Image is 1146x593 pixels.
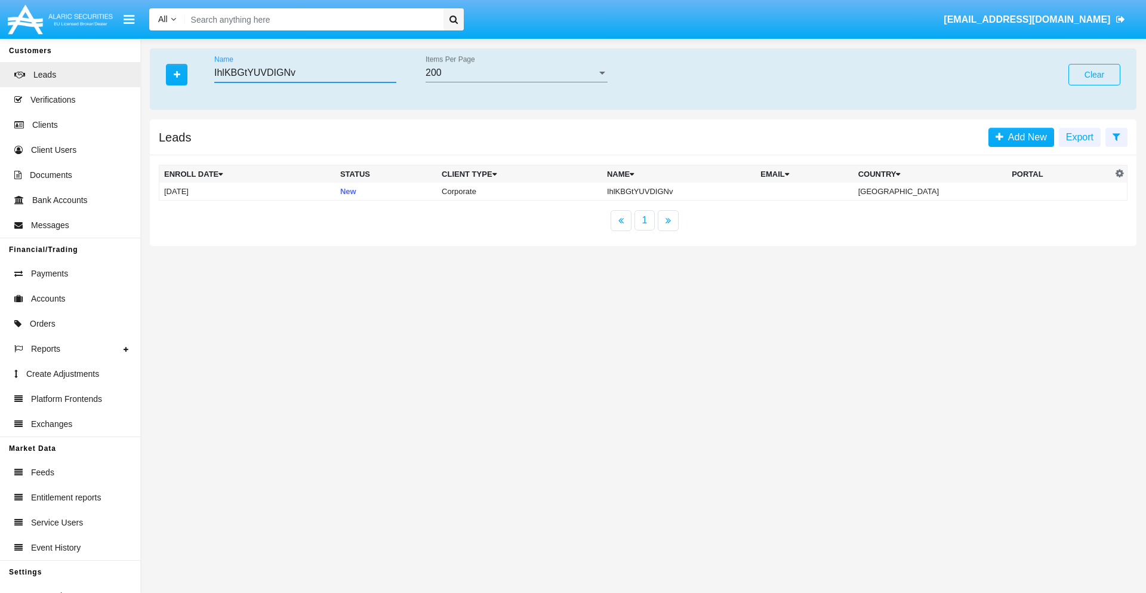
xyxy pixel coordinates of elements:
span: [EMAIL_ADDRESS][DOMAIN_NAME] [944,14,1110,24]
th: Enroll Date [159,165,335,183]
h5: Leads [159,133,192,142]
td: [GEOGRAPHIC_DATA] [854,183,1007,201]
span: Export [1066,132,1093,142]
span: Messages [31,219,69,232]
span: Service Users [31,517,83,529]
span: Payments [31,268,68,280]
nav: paginator [150,210,1136,231]
span: Reports [31,343,60,355]
button: Clear [1068,64,1120,85]
th: Name [602,165,756,183]
img: Logo image [6,2,115,37]
span: Verifications [30,94,75,106]
th: Email [756,165,853,183]
th: Portal [1007,165,1112,183]
span: Client Users [31,144,76,156]
td: IhlKBGtYUVDIGNv [602,183,756,201]
th: Country [854,165,1007,183]
a: Add New [988,128,1054,147]
th: Client Type [437,165,602,183]
span: Accounts [31,293,66,305]
button: Export [1059,128,1101,147]
a: [EMAIL_ADDRESS][DOMAIN_NAME] [938,3,1131,36]
th: Status [335,165,437,183]
span: Orders [30,318,56,330]
span: Entitlement reports [31,491,101,504]
td: [DATE] [159,183,335,201]
td: Corporate [437,183,602,201]
span: Leads [33,69,56,81]
td: New [335,183,437,201]
span: Platform Frontends [31,393,102,405]
span: Bank Accounts [32,194,88,207]
span: 200 [426,67,442,78]
span: Feeds [31,466,54,479]
span: Clients [32,119,58,131]
span: All [158,14,168,24]
span: Documents [30,169,72,182]
a: All [149,13,185,26]
input: Search [185,8,439,30]
span: Create Adjustments [26,368,99,380]
span: Add New [1003,132,1047,142]
span: Exchanges [31,418,72,431]
span: Event History [31,542,81,554]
